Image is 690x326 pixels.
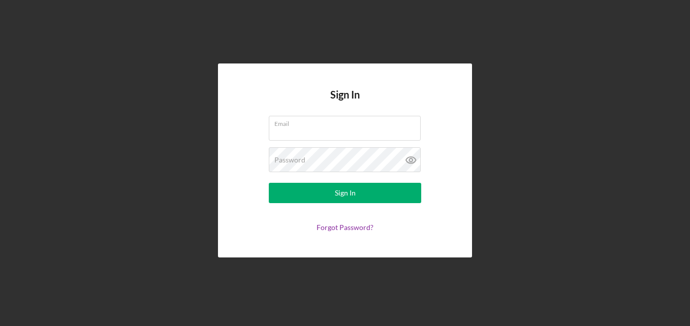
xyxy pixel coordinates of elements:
h4: Sign In [330,89,360,116]
button: Sign In [269,183,421,203]
div: Sign In [335,183,356,203]
a: Forgot Password? [317,223,373,232]
label: Email [274,116,421,127]
label: Password [274,156,305,164]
